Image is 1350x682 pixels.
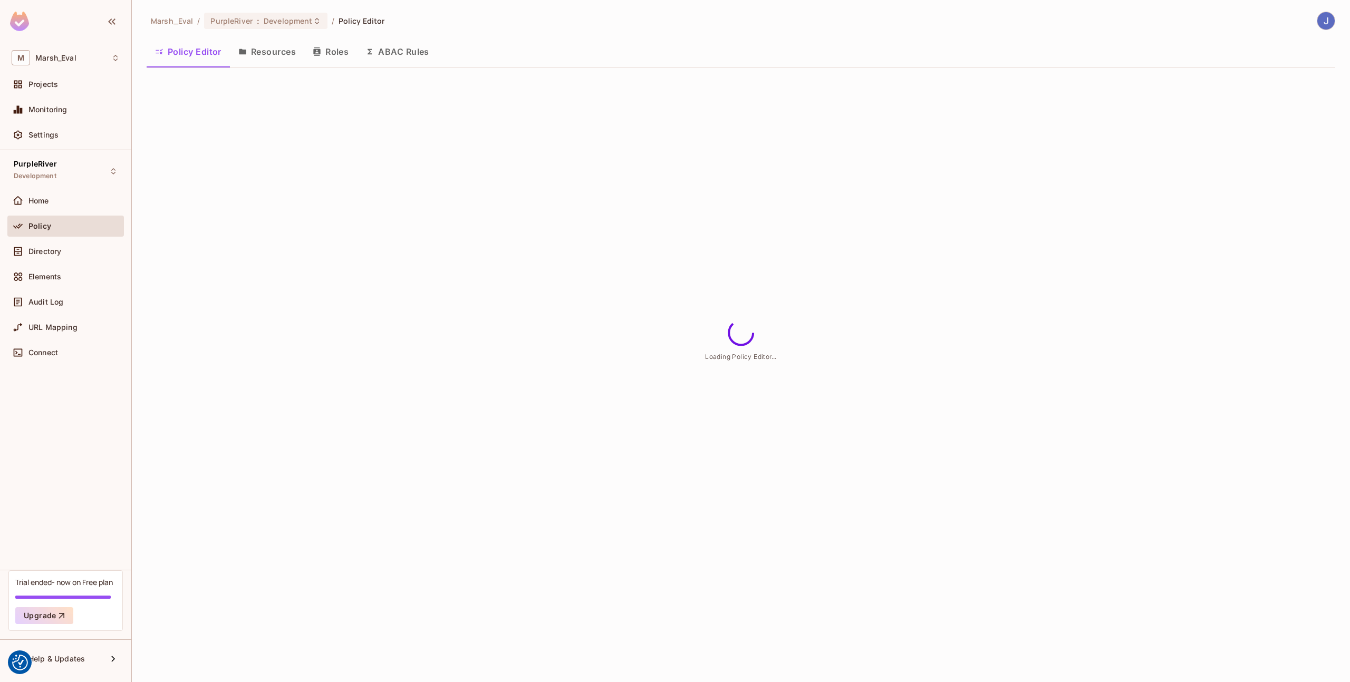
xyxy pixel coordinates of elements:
[210,16,252,26] span: PurpleRiver
[28,655,85,663] span: Help & Updates
[304,38,357,65] button: Roles
[147,38,230,65] button: Policy Editor
[12,50,30,65] span: M
[28,348,58,357] span: Connect
[28,298,63,306] span: Audit Log
[332,16,334,26] li: /
[230,38,304,65] button: Resources
[28,105,67,114] span: Monitoring
[14,172,56,180] span: Development
[264,16,312,26] span: Development
[15,607,73,624] button: Upgrade
[12,655,28,670] button: Consent Preferences
[197,16,200,26] li: /
[28,323,78,332] span: URL Mapping
[705,353,777,361] span: Loading Policy Editor...
[1317,12,1335,30] img: Jose Basanta
[10,12,29,31] img: SReyMgAAAABJRU5ErkJggg==
[28,222,51,230] span: Policy
[35,54,76,62] span: Workspace: Marsh_Eval
[28,247,61,256] span: Directory
[15,577,113,587] div: Trial ended- now on Free plan
[28,80,58,89] span: Projects
[357,38,438,65] button: ABAC Rules
[28,131,59,139] span: Settings
[28,272,61,281] span: Elements
[28,197,49,205] span: Home
[256,17,260,25] span: :
[339,16,385,26] span: Policy Editor
[12,655,28,670] img: Revisit consent button
[14,160,57,168] span: PurpleRiver
[151,16,193,26] span: the active workspace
